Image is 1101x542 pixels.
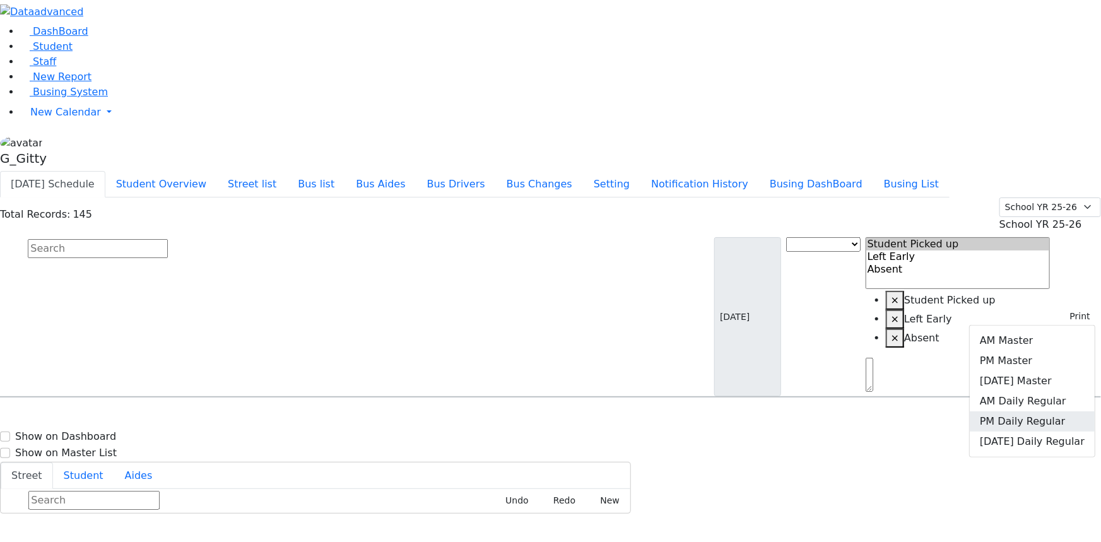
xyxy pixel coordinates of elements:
[416,171,496,197] button: Bus Drivers
[586,491,625,510] button: New
[969,325,1095,457] div: Print
[873,171,950,197] button: Busing List
[217,171,287,197] button: Street list
[496,171,583,197] button: Bus Changes
[1,462,53,489] button: Street
[866,263,1050,276] option: Absent
[28,491,160,510] input: Search
[33,40,73,52] span: Student
[970,391,1095,411] a: AM Daily Regular
[866,358,873,392] textarea: Search
[539,491,581,510] button: Redo
[20,100,1101,125] a: New Calendar
[866,238,1050,250] option: Student Picked up
[999,197,1101,217] select: Default select example
[970,371,1095,391] a: [DATE] Master
[886,310,904,329] button: Remove item
[970,411,1095,432] a: PM Daily Regular
[15,445,117,461] label: Show on Master List
[15,429,116,444] label: Show on Dashboard
[999,218,1082,230] span: School YR 25-26
[492,491,534,510] button: Undo
[866,250,1050,263] option: Left Early
[886,329,904,348] button: Remove item
[20,71,91,83] a: New Report
[287,171,345,197] button: Bus list
[1,489,630,513] div: Street
[20,25,88,37] a: DashBoard
[886,329,1051,348] li: Absent
[53,462,114,489] button: Student
[904,332,939,344] span: Absent
[20,40,73,52] a: Student
[345,171,416,197] button: Bus Aides
[28,239,168,258] input: Search
[583,171,640,197] button: Setting
[33,71,91,83] span: New Report
[640,171,759,197] button: Notification History
[1055,307,1096,326] button: Print
[20,86,108,98] a: Busing System
[886,310,1051,329] li: Left Early
[30,106,101,118] span: New Calendar
[886,291,904,310] button: Remove item
[970,351,1095,371] a: PM Master
[891,332,899,344] span: ×
[20,56,56,68] a: Staff
[33,25,88,37] span: DashBoard
[73,208,92,220] span: 145
[105,171,217,197] button: Student Overview
[891,294,899,306] span: ×
[970,331,1095,351] a: AM Master
[904,313,952,325] span: Left Early
[904,294,996,306] span: Student Picked up
[891,313,899,325] span: ×
[33,86,108,98] span: Busing System
[886,291,1051,310] li: Student Picked up
[970,432,1095,452] a: [DATE] Daily Regular
[759,171,873,197] button: Busing DashBoard
[33,56,56,68] span: Staff
[114,462,163,489] button: Aides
